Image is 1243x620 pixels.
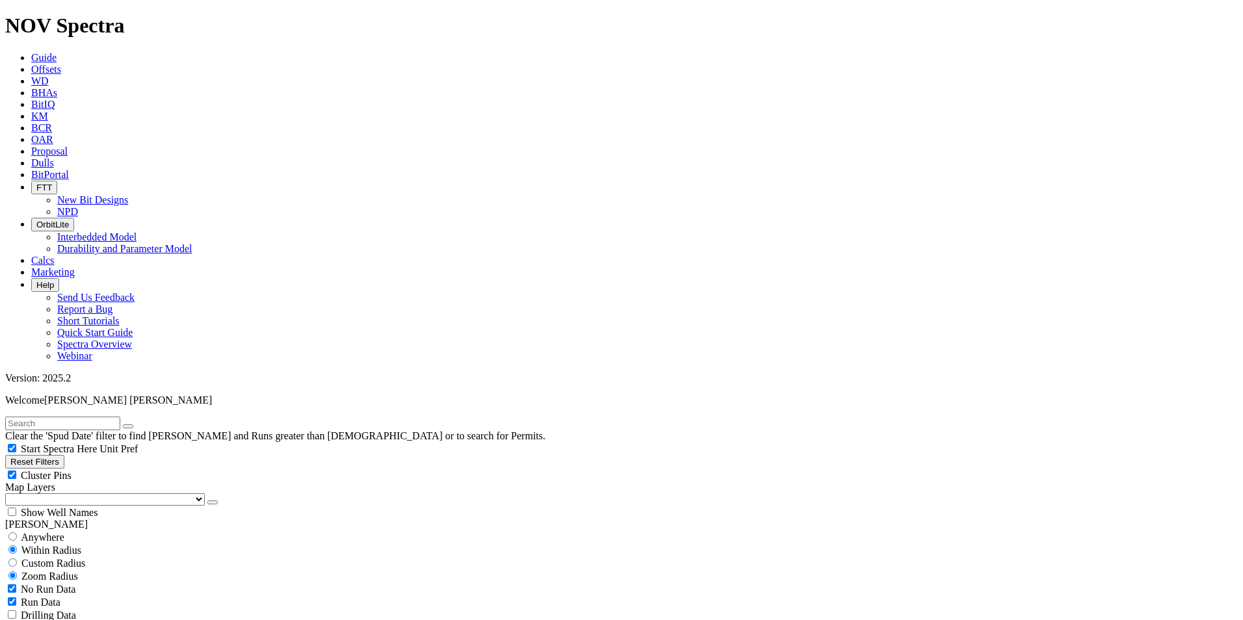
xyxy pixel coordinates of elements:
a: Durability and Parameter Model [57,243,192,254]
a: Report a Bug [57,304,112,315]
div: [PERSON_NAME] [5,519,1238,530]
span: Map Layers [5,482,55,493]
span: Help [36,280,54,290]
span: Unit Pref [99,443,138,454]
span: No Run Data [21,584,75,595]
a: NPD [57,206,78,217]
span: Anywhere [21,532,64,543]
p: Welcome [5,394,1238,406]
a: BitIQ [31,99,55,110]
span: Custom Radius [21,558,85,569]
div: Version: 2025.2 [5,372,1238,384]
span: FTT [36,183,52,192]
a: Quick Start Guide [57,327,133,338]
a: BCR [31,122,52,133]
a: New Bit Designs [57,194,128,205]
a: Spectra Overview [57,339,132,350]
span: Show Well Names [21,507,98,518]
h1: NOV Spectra [5,14,1238,38]
button: Help [31,278,59,292]
a: BitPortal [31,169,69,180]
a: Dulls [31,157,54,168]
span: [PERSON_NAME] [PERSON_NAME] [44,394,212,406]
span: Within Radius [21,545,81,556]
button: FTT [31,181,57,194]
span: Cluster Pins [21,470,72,481]
a: Webinar [57,350,92,361]
a: Calcs [31,255,55,266]
span: OrbitLite [36,220,69,229]
button: OrbitLite [31,218,74,231]
a: Marketing [31,266,75,278]
a: Interbedded Model [57,231,137,242]
span: Start Spectra Here [21,443,97,454]
a: Offsets [31,64,61,75]
span: Clear the 'Spud Date' filter to find [PERSON_NAME] and Runs greater than [DEMOGRAPHIC_DATA] or to... [5,430,545,441]
a: BHAs [31,87,57,98]
a: Guide [31,52,57,63]
input: Search [5,417,120,430]
a: WD [31,75,49,86]
a: KM [31,110,48,122]
a: Proposal [31,146,68,157]
span: Run Data [21,597,60,608]
input: Start Spectra Here [8,444,16,452]
a: OAR [31,134,53,145]
span: Zoom Radius [21,571,78,582]
button: Reset Filters [5,455,64,469]
a: Short Tutorials [57,315,120,326]
a: Send Us Feedback [57,292,135,303]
